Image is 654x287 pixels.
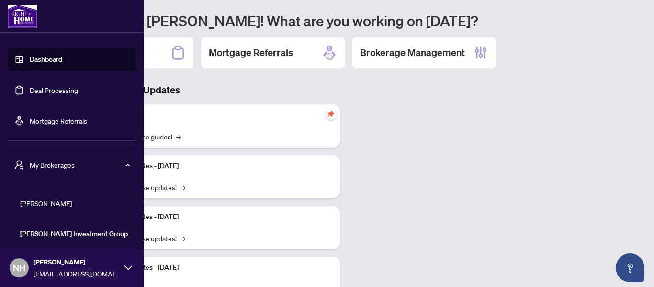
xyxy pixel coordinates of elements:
[176,131,181,142] span: →
[325,108,337,120] span: pushpin
[209,46,293,59] h2: Mortgage Referrals
[360,46,465,59] h2: Brokerage Management
[616,253,644,282] button: Open asap
[34,268,120,279] span: [EMAIL_ADDRESS][DOMAIN_NAME]
[180,233,185,243] span: →
[30,116,87,125] a: Mortgage Referrals
[101,212,333,222] p: Platform Updates - [DATE]
[8,5,37,28] img: logo
[34,257,120,267] span: [PERSON_NAME]
[20,229,129,239] span: [PERSON_NAME] Investment Group
[50,11,643,30] h1: Welcome back [PERSON_NAME]! What are you working on [DATE]?
[14,160,24,170] span: user-switch
[30,160,129,170] span: My Brokerages
[180,182,185,193] span: →
[101,263,333,273] p: Platform Updates - [DATE]
[101,110,333,121] p: Self-Help
[50,83,340,97] h3: Brokerage & Industry Updates
[30,55,62,64] a: Dashboard
[30,86,78,94] a: Deal Processing
[13,261,25,275] span: NH
[101,161,333,172] p: Platform Updates - [DATE]
[20,198,129,208] span: [PERSON_NAME]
